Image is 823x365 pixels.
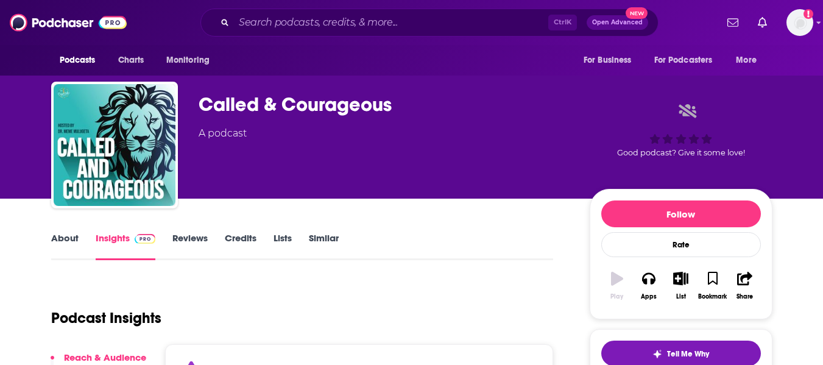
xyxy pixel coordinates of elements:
span: For Podcasters [654,52,713,69]
span: Monitoring [166,52,210,69]
a: Reviews [172,232,208,260]
span: Tell Me Why [667,349,709,359]
button: open menu [727,49,772,72]
a: Similar [309,232,339,260]
div: Bookmark [698,293,727,300]
button: Follow [601,200,761,227]
button: Apps [633,264,665,308]
span: Good podcast? Give it some love! [617,148,745,157]
span: Ctrl K [548,15,577,30]
a: Show notifications dropdown [753,12,772,33]
img: Called & Courageous [54,84,175,206]
div: Apps [641,293,657,300]
button: open menu [51,49,111,72]
p: Reach & Audience [64,352,146,363]
a: Lists [274,232,292,260]
input: Search podcasts, credits, & more... [234,13,548,32]
div: Share [736,293,753,300]
a: InsightsPodchaser Pro [96,232,156,260]
button: open menu [646,49,730,72]
button: open menu [575,49,647,72]
div: List [676,293,686,300]
span: Logged in as angelabellBL2024 [786,9,813,36]
button: Share [729,264,760,308]
svg: Add a profile image [804,9,813,19]
span: Charts [118,52,144,69]
span: For Business [584,52,632,69]
button: open menu [158,49,225,72]
div: Rate [601,232,761,257]
img: Podchaser - Follow, Share and Rate Podcasts [10,11,127,34]
button: List [665,264,696,308]
img: tell me why sparkle [652,349,662,359]
button: Open AdvancedNew [587,15,648,30]
button: Bookmark [697,264,729,308]
h1: Podcast Insights [51,309,161,327]
div: A podcast [199,126,247,141]
span: More [736,52,757,69]
a: Show notifications dropdown [722,12,743,33]
span: Podcasts [60,52,96,69]
div: Good podcast? Give it some love! [590,93,772,168]
span: New [626,7,648,19]
img: User Profile [786,9,813,36]
a: Charts [110,49,152,72]
div: Play [610,293,623,300]
a: About [51,232,79,260]
div: Search podcasts, credits, & more... [200,9,659,37]
img: Podchaser Pro [135,234,156,244]
button: Play [601,264,633,308]
button: Show profile menu [786,9,813,36]
span: Open Advanced [592,19,643,26]
a: Credits [225,232,256,260]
